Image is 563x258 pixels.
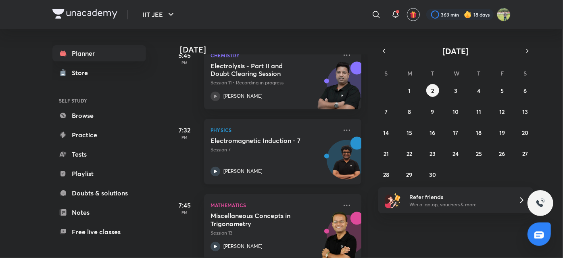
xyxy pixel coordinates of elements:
[426,84,439,97] button: September 2, 2025
[519,147,532,160] button: September 27, 2025
[211,137,311,145] h5: Electromagnetic Induction - 7
[52,107,146,124] a: Browse
[211,230,337,237] p: Session 13
[380,147,393,160] button: September 21, 2025
[407,8,420,21] button: avatar
[472,105,485,118] button: September 11, 2025
[431,69,434,77] abbr: Tuesday
[443,46,469,57] span: [DATE]
[431,87,434,94] abbr: September 2, 2025
[476,129,482,136] abbr: September 18, 2025
[472,84,485,97] button: September 4, 2025
[477,69,480,77] abbr: Thursday
[169,126,201,135] h5: 7:32
[211,62,311,78] h5: Electrolysis - Part II and Doubt Clearing Session
[169,210,201,215] p: PM
[410,11,417,18] img: avatar
[464,10,472,19] img: streak
[449,105,462,118] button: September 10, 2025
[426,147,439,160] button: September 23, 2025
[317,62,361,117] img: unacademy
[522,129,528,136] abbr: September 20, 2025
[497,8,511,21] img: KRISH JINDAL
[496,84,509,97] button: September 5, 2025
[476,150,482,157] abbr: September 25, 2025
[52,45,146,61] a: Planner
[211,50,337,60] p: Chemistry
[223,168,263,175] p: [PERSON_NAME]
[536,198,545,208] img: ttu
[390,45,522,57] button: [DATE]
[52,146,146,162] a: Tests
[429,171,436,178] abbr: September 30, 2025
[496,126,509,139] button: September 19, 2025
[476,108,481,115] abbr: September 11, 2025
[522,150,528,157] abbr: September 27, 2025
[454,69,459,77] abbr: Wednesday
[380,168,393,181] button: September 28, 2025
[449,84,462,97] button: September 3, 2025
[472,147,485,160] button: September 25, 2025
[211,80,337,87] p: Session 11 • Recording in progress
[477,87,480,94] abbr: September 4, 2025
[431,108,434,115] abbr: September 9, 2025
[519,84,532,97] button: September 6, 2025
[430,129,436,136] abbr: September 16, 2025
[452,150,459,157] abbr: September 24, 2025
[500,87,504,94] abbr: September 5, 2025
[384,150,389,157] abbr: September 21, 2025
[522,108,528,115] abbr: September 13, 2025
[380,105,393,118] button: September 7, 2025
[500,69,504,77] abbr: Friday
[403,168,416,181] button: September 29, 2025
[211,126,337,135] p: Physics
[383,171,389,178] abbr: September 28, 2025
[180,45,369,55] h4: [DATE]
[385,192,401,208] img: referral
[496,105,509,118] button: September 12, 2025
[52,166,146,182] a: Playlist
[403,105,416,118] button: September 8, 2025
[403,147,416,160] button: September 22, 2025
[454,87,457,94] abbr: September 3, 2025
[52,65,146,81] a: Store
[452,108,459,115] abbr: September 10, 2025
[408,87,411,94] abbr: September 1, 2025
[449,126,462,139] button: September 17, 2025
[384,129,389,136] abbr: September 14, 2025
[499,108,505,115] abbr: September 12, 2025
[403,126,416,139] button: September 15, 2025
[430,150,436,157] abbr: September 23, 2025
[409,193,509,201] h6: Refer friends
[426,126,439,139] button: September 16, 2025
[472,126,485,139] button: September 18, 2025
[403,84,416,97] button: September 1, 2025
[499,150,505,157] abbr: September 26, 2025
[223,243,263,250] p: [PERSON_NAME]
[453,129,458,136] abbr: September 17, 2025
[52,224,146,240] a: Free live classes
[523,87,527,94] abbr: September 6, 2025
[499,129,505,136] abbr: September 19, 2025
[380,126,393,139] button: September 14, 2025
[169,201,201,210] h5: 7:45
[523,69,527,77] abbr: Saturday
[385,69,388,77] abbr: Sunday
[407,129,412,136] abbr: September 15, 2025
[52,94,146,107] h6: SELF STUDY
[519,126,532,139] button: September 20, 2025
[138,6,181,23] button: IIT JEE
[496,147,509,160] button: September 26, 2025
[327,145,366,183] img: Avatar
[407,150,412,157] abbr: September 22, 2025
[169,50,201,60] h5: 5:45
[385,108,388,115] abbr: September 7, 2025
[52,127,146,143] a: Practice
[519,105,532,118] button: September 13, 2025
[72,68,93,78] div: Store
[211,147,337,154] p: Session 7
[426,168,439,181] button: September 30, 2025
[52,185,146,201] a: Doubts & solutions
[408,108,411,115] abbr: September 8, 2025
[211,201,337,210] p: Mathematics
